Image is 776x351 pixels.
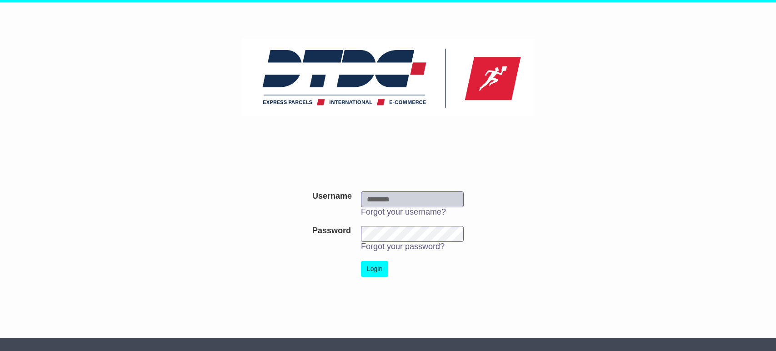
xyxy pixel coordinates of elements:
[242,39,535,116] img: DTDC Australia
[312,191,352,201] label: Username
[361,261,388,277] button: Login
[361,207,446,216] a: Forgot your username?
[312,226,351,236] label: Password
[361,242,445,251] a: Forgot your password?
